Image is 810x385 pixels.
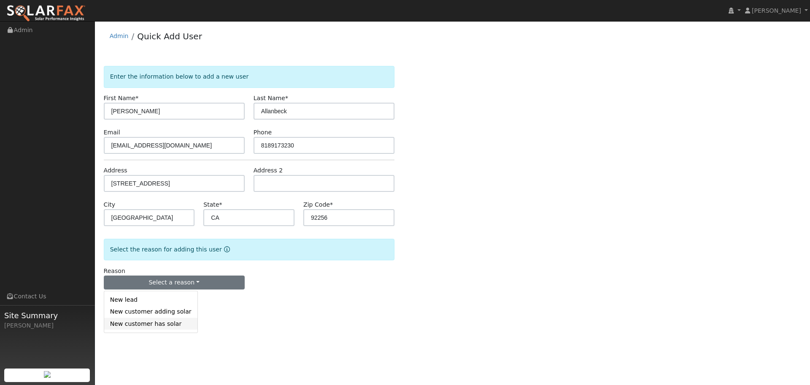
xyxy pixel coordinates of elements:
[303,200,333,209] label: Zip Code
[104,94,139,103] label: First Name
[104,318,197,330] a: New customer has solar
[4,310,90,321] span: Site Summary
[330,201,333,208] span: Required
[254,94,288,103] label: Last Name
[285,95,288,101] span: Required
[104,66,394,87] div: Enter the information below to add a new user
[203,200,222,209] label: State
[219,201,222,208] span: Required
[254,166,283,175] label: Address 2
[137,31,202,41] a: Quick Add User
[104,267,125,276] label: Reason
[104,166,127,175] label: Address
[4,321,90,330] div: [PERSON_NAME]
[104,306,197,318] a: New customer adding solar
[222,246,230,253] a: Reason for new user
[752,7,801,14] span: [PERSON_NAME]
[6,5,86,22] img: SolarFax
[104,294,197,306] a: New lead
[104,128,120,137] label: Email
[254,128,272,137] label: Phone
[104,200,116,209] label: City
[104,239,394,260] div: Select the reason for adding this user
[44,371,51,378] img: retrieve
[110,33,129,39] a: Admin
[104,276,245,290] button: Select a reason
[135,95,138,101] span: Required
